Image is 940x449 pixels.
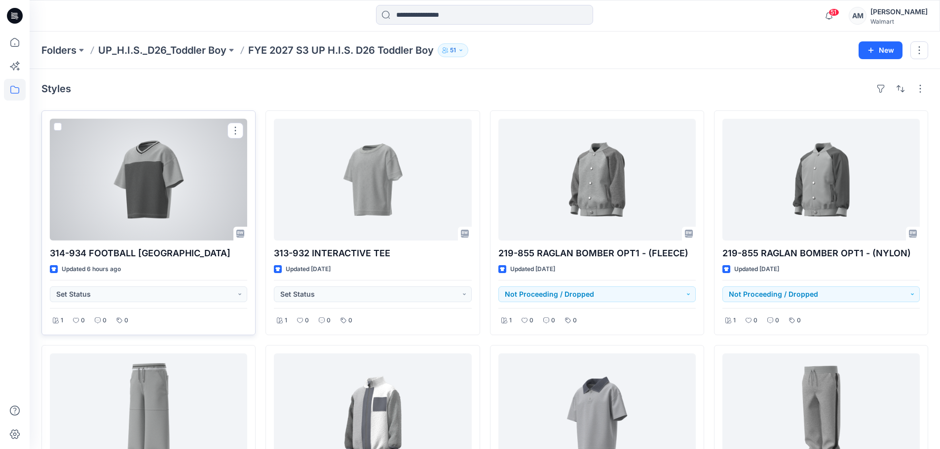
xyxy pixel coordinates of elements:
p: Updated [DATE] [734,264,779,275]
a: Folders [41,43,76,57]
div: AM [849,7,866,25]
a: UP_H.I.S._D26_Toddler Boy [98,43,226,57]
a: 219-855 RAGLAN BOMBER OPT1 - (NYLON) [722,119,920,241]
p: 0 [529,315,533,326]
p: 219-855 RAGLAN BOMBER OPT1 - (FLEECE) [498,246,696,260]
p: 0 [305,315,309,326]
p: 0 [81,315,85,326]
button: 51 [438,43,468,57]
p: 313-932 INTERACTIVE TEE [274,246,471,260]
p: 0 [348,315,352,326]
p: 0 [775,315,779,326]
a: 219-855 RAGLAN BOMBER OPT1 - (FLEECE) [498,119,696,241]
p: 0 [797,315,801,326]
p: Updated [DATE] [286,264,331,275]
p: 0 [103,315,107,326]
div: [PERSON_NAME] [870,6,928,18]
p: Updated [DATE] [510,264,555,275]
p: 1 [61,315,63,326]
p: Updated 6 hours ago [62,264,121,275]
p: 1 [733,315,736,326]
p: 1 [509,315,512,326]
button: New [859,41,902,59]
div: Walmart [870,18,928,25]
p: 1 [285,315,287,326]
p: 314-934 FOOTBALL [GEOGRAPHIC_DATA] [50,246,247,260]
p: 51 [450,45,456,56]
p: 0 [753,315,757,326]
p: 219-855 RAGLAN BOMBER OPT1 - (NYLON) [722,246,920,260]
p: 0 [327,315,331,326]
span: 51 [828,8,839,16]
p: 0 [551,315,555,326]
p: 0 [573,315,577,326]
a: 313-932 INTERACTIVE TEE [274,119,471,241]
h4: Styles [41,83,71,95]
p: 0 [124,315,128,326]
p: FYE 2027 S3 UP H.I.S. D26 Toddler Boy [248,43,434,57]
a: 314-934 FOOTBALL JERSEY [50,119,247,241]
